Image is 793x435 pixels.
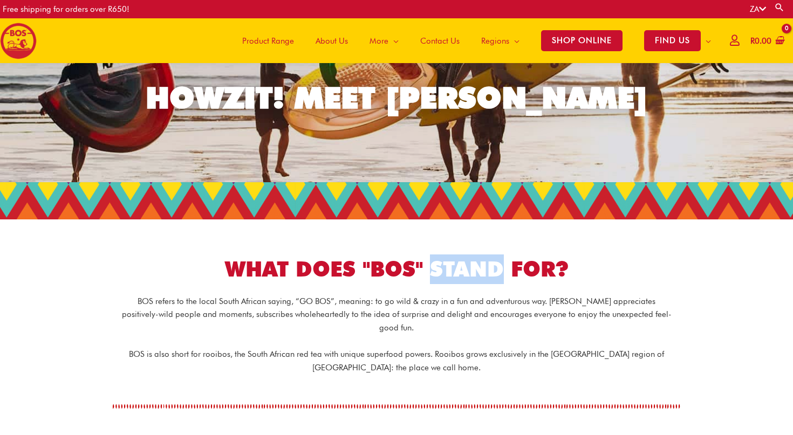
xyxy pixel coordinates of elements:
[231,18,305,63] a: Product Range
[316,25,348,57] span: About Us
[470,18,530,63] a: Regions
[750,4,766,14] a: ZA
[644,30,701,51] span: FIND US
[481,25,509,57] span: Regions
[750,36,755,46] span: R
[420,25,460,57] span: Contact Us
[774,2,785,12] a: Search button
[223,18,722,63] nav: Site Navigation
[146,83,647,113] div: HOWZIT! MEET [PERSON_NAME]
[748,29,785,53] a: View Shopping Cart, empty
[121,295,672,335] p: BOS refers to the local South African saying, “GO BOS”, meaning: to go wild & crazy in a fun and ...
[359,18,409,63] a: More
[750,36,771,46] bdi: 0.00
[409,18,470,63] a: Contact Us
[530,18,633,63] a: SHOP ONLINE
[94,254,699,284] h1: WHAT DOES "BOS" STAND FOR?
[242,25,294,57] span: Product Range
[370,25,388,57] span: More
[305,18,359,63] a: About Us
[121,348,672,375] p: BOS is also short for rooibos, the South African red tea with unique superfood powers. Rooibos gr...
[541,30,623,51] span: SHOP ONLINE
